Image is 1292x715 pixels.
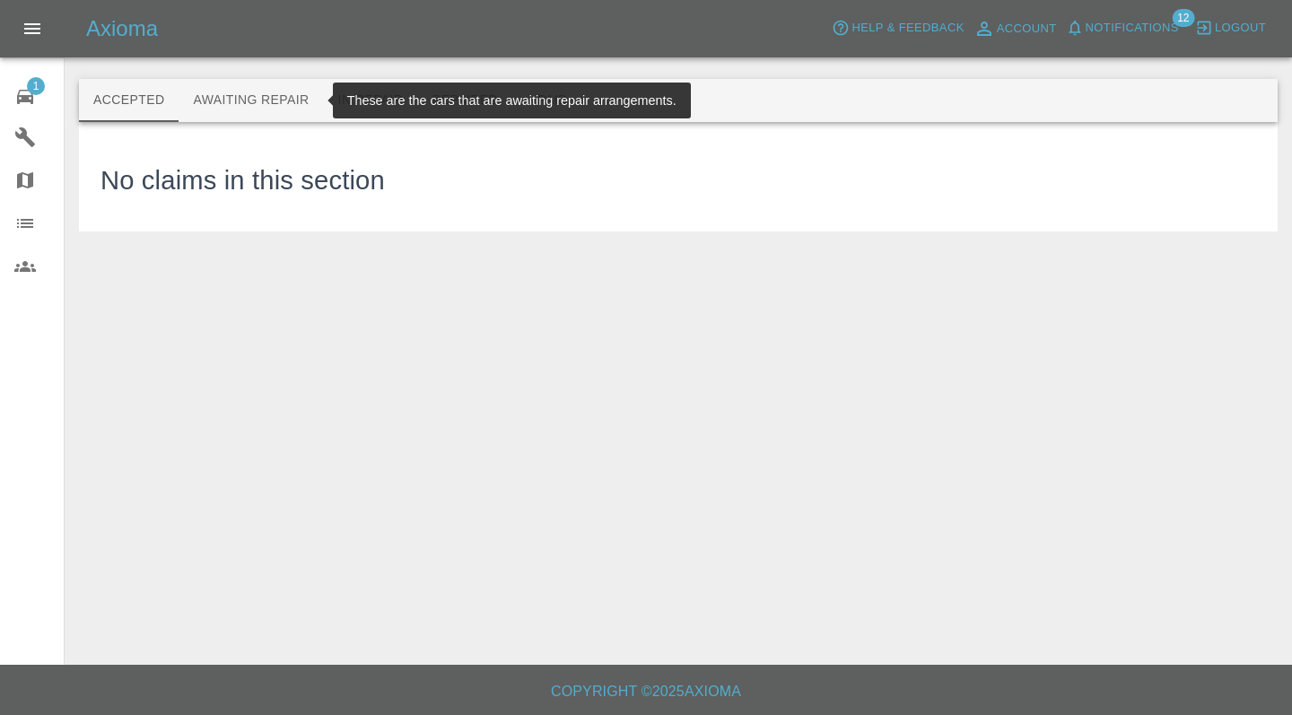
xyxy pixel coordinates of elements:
button: In Repair [324,79,418,122]
button: Repaired [417,79,512,122]
h5: Axioma [86,14,158,43]
a: Account [969,14,1061,43]
button: Awaiting Repair [179,79,323,122]
span: 12 [1172,9,1194,27]
button: Logout [1191,14,1270,42]
button: Notifications [1061,14,1183,42]
h6: Copyright © 2025 Axioma [14,679,1278,704]
button: Paid [512,79,593,122]
button: Accepted [79,79,179,122]
span: Logout [1215,18,1266,39]
span: Help & Feedback [851,18,964,39]
span: 1 [27,77,45,95]
button: Open drawer [11,7,54,50]
h3: No claims in this section [100,161,385,201]
span: Notifications [1086,18,1179,39]
button: Help & Feedback [827,14,968,42]
span: Account [997,19,1057,39]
